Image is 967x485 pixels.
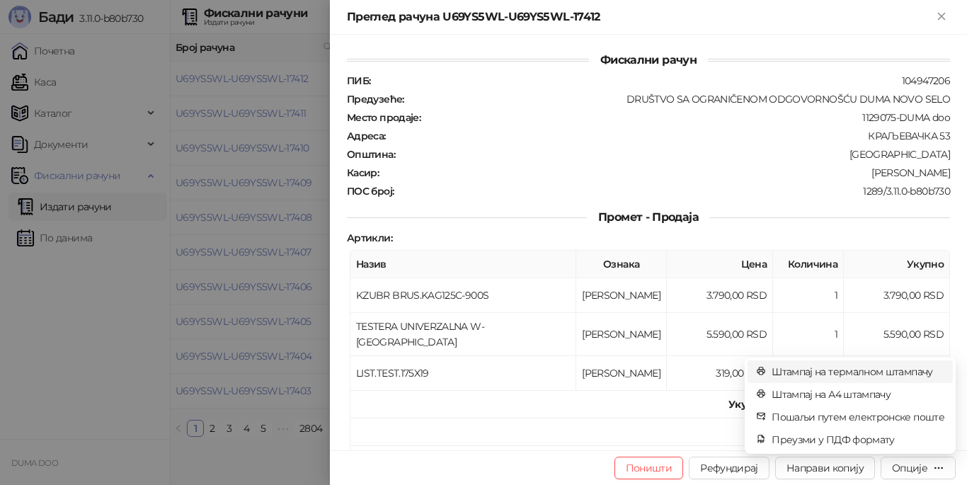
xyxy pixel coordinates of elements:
[380,166,951,179] div: [PERSON_NAME]
[576,251,667,278] th: Ознака
[667,313,773,356] td: 5.590,00 RSD
[350,356,576,391] td: LIST.TEST.175X19
[614,457,684,479] button: Поништи
[773,313,844,356] td: 1
[775,457,875,479] button: Направи копију
[933,8,950,25] button: Close
[667,278,773,313] td: 3.790,00 RSD
[576,313,667,356] td: [PERSON_NAME]
[667,356,773,391] td: 319,00 RSD
[881,457,956,479] button: Опције
[844,313,950,356] td: 5.590,00 RSD
[372,74,951,87] div: 104947206
[689,457,769,479] button: Рефундирај
[347,185,394,198] strong: ПОС број :
[576,356,667,391] td: [PERSON_NAME]
[844,251,950,278] th: Укупно
[347,130,386,142] strong: Адреса :
[844,356,950,391] td: 319,00 RSD
[406,93,951,105] div: DRUŠTVO SA OGRANIČENOM ODGOVORNOŠĆU DUMA NOVO SELO
[350,251,576,278] th: Назив
[422,111,951,124] div: 1129075-DUMA doo
[347,232,392,244] strong: Артикли :
[773,251,844,278] th: Количина
[773,356,844,391] td: 1
[587,210,710,224] span: Промет - Продаја
[786,462,864,474] span: Направи копију
[347,93,404,105] strong: Предузеће :
[589,53,708,67] span: Фискални рачун
[728,398,837,411] strong: Укупан износ рачуна :
[892,462,927,474] div: Опције
[772,409,944,425] span: Пошаљи путем електронске поште
[350,313,576,356] td: TESTERA UNIVERZALNA W-[GEOGRAPHIC_DATA]
[772,432,944,447] span: Преузми у ПДФ формату
[347,8,933,25] div: Преглед рачуна U69YS5WL-U69YS5WL-17412
[347,74,370,87] strong: ПИБ :
[844,278,950,313] td: 3.790,00 RSD
[350,278,576,313] td: KZUBR BRUS.KAG125C-900S
[396,148,951,161] div: [GEOGRAPHIC_DATA]
[772,364,944,380] span: Штампај на термалном штампачу
[347,166,379,179] strong: Касир :
[772,387,944,402] span: Штампај на А4 штампачу
[667,251,773,278] th: Цена
[773,278,844,313] td: 1
[576,278,667,313] td: [PERSON_NAME]
[347,111,420,124] strong: Место продаје :
[395,185,951,198] div: 1289/3.11.0-b80b730
[387,130,951,142] div: КРАЉЕВАЧКА 53
[347,148,395,161] strong: Општина :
